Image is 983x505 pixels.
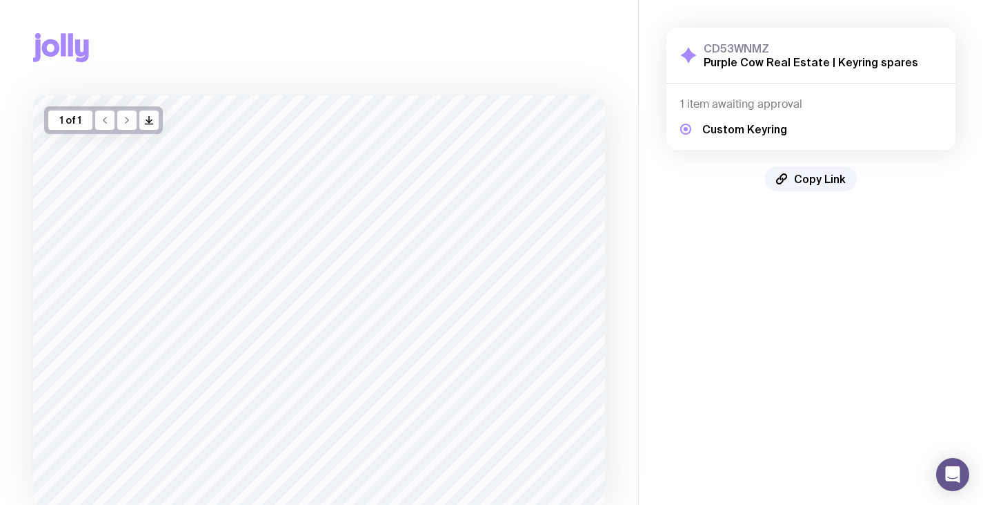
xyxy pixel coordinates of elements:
[704,55,918,69] h2: Purple Cow Real Estate | Keyring spares
[936,458,969,491] div: Open Intercom Messenger
[48,111,92,130] div: 1 of 1
[794,172,846,186] span: Copy Link
[139,111,159,130] button: />/>
[146,117,153,124] g: /> />
[680,97,942,111] h4: 1 item awaiting approval
[704,41,918,55] h3: CD53WNMZ
[702,122,787,136] h5: Custom Keyring
[765,166,857,191] button: Copy Link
